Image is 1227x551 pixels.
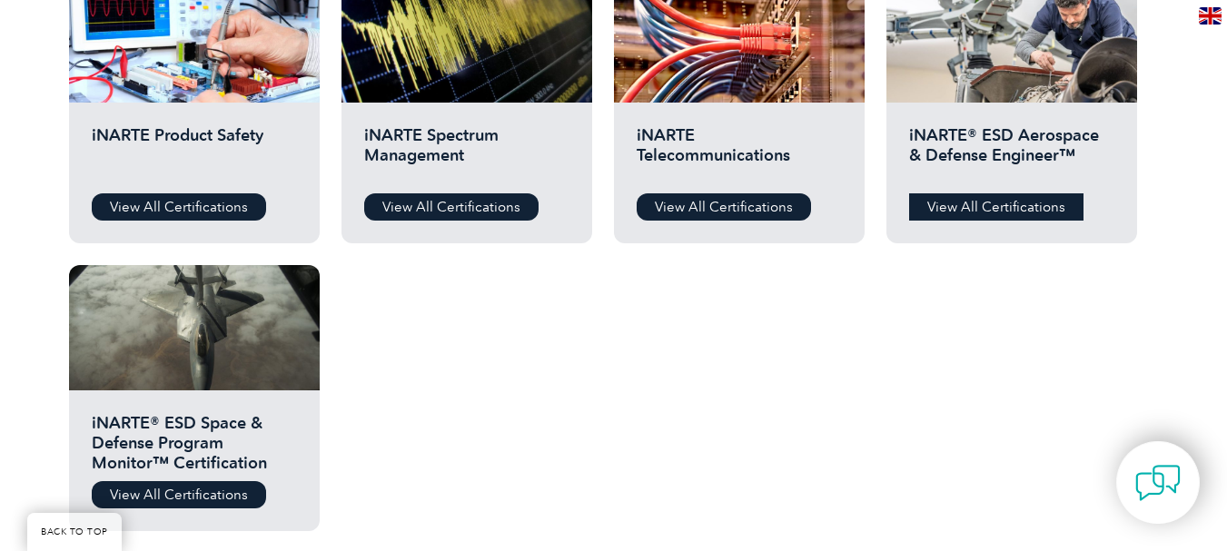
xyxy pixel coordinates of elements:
[92,413,297,467] h2: iNARTE® ESD Space & Defense Program Monitor™ Certification
[1135,460,1181,506] img: contact-chat.png
[27,513,122,551] a: BACK TO TOP
[909,193,1084,221] a: View All Certifications
[1199,7,1222,25] img: en
[92,125,297,180] h2: iNARTE Product Safety
[92,193,266,221] a: View All Certifications
[909,125,1114,180] h2: iNARTE® ESD Aerospace & Defense Engineer™
[637,125,842,180] h2: iNARTE Telecommunications
[364,125,569,180] h2: iNARTE Spectrum Management
[637,193,811,221] a: View All Certifications
[364,193,539,221] a: View All Certifications
[92,481,266,508] a: View All Certifications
